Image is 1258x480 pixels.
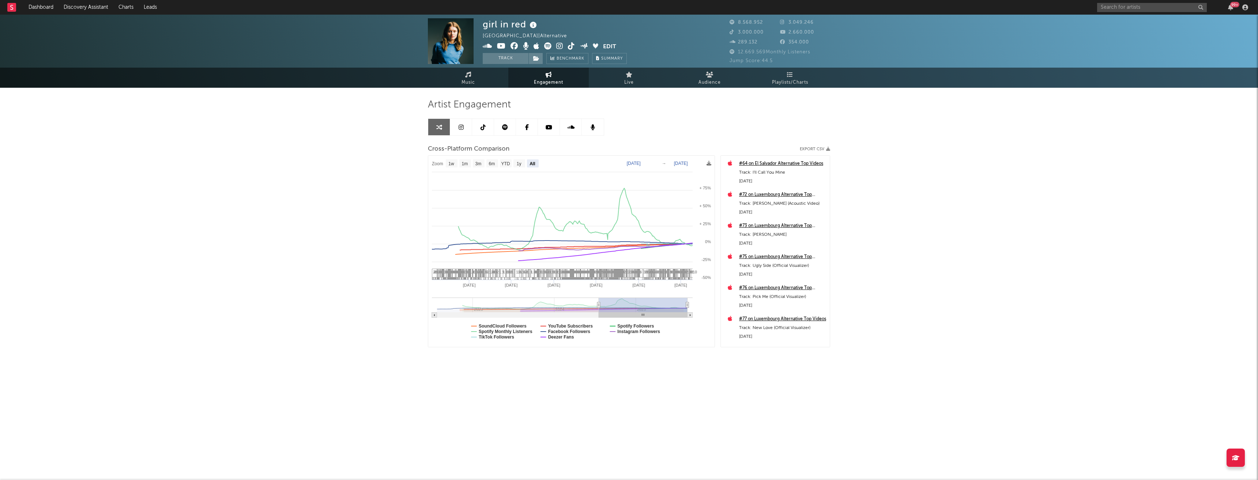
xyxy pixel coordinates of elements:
[555,270,557,274] span: 1
[624,78,634,87] span: Live
[548,329,591,334] text: Facebook Followers
[499,270,501,274] span: 1
[701,275,711,280] text: -50%
[590,270,595,274] span: 14
[483,18,539,30] div: girl in red
[483,53,528,64] button: Track
[516,270,518,274] span: 1
[432,161,443,166] text: Zoom
[533,270,535,274] span: 1
[557,54,584,63] span: Benchmark
[739,159,826,168] div: #64 on El Salvador Alternative Top Videos
[739,253,826,261] a: #75 on Luxembourg Alternative Top Videos
[739,239,826,248] div: [DATE]
[739,222,826,230] a: #73 on Luxembourg Alternative Top Videos
[674,283,687,287] text: [DATE]
[780,30,814,35] span: 2.660.000
[739,346,826,355] a: #78 on Luxembourg Alternative Top Videos
[479,324,527,329] text: SoundCloud Followers
[524,270,527,274] span: 2
[489,270,491,274] span: 1
[1228,4,1233,10] button: 99+
[739,208,826,217] div: [DATE]
[508,68,589,88] a: Engagement
[739,324,826,332] div: Track: New Love (Official Visualizer)
[739,177,826,186] div: [DATE]
[509,270,511,274] span: 1
[1230,2,1239,7] div: 99 +
[627,161,641,166] text: [DATE]
[739,284,826,292] a: #76 on Luxembourg Alternative Top Videos
[462,270,464,274] span: 1
[539,270,541,274] span: 1
[475,161,482,166] text: 3m
[772,78,808,87] span: Playlists/Charts
[548,335,574,340] text: Deezer Fans
[547,283,560,287] text: [DATE]
[739,230,826,239] div: Track: [PERSON_NAME]
[543,270,545,274] span: 1
[730,50,810,54] span: 12.669.569 Monthly Listeners
[705,239,711,244] text: 0%
[700,222,711,226] text: + 25%
[662,161,666,166] text: →
[750,68,830,88] a: Playlists/Charts
[590,283,603,287] text: [DATE]
[739,292,826,301] div: Track: Pick Me (Official Visualizer)
[496,270,498,274] span: 1
[739,190,826,199] a: #72 on Luxembourg Alternative Top Videos
[592,53,627,64] button: Summary
[739,315,826,324] a: #77 on Luxembourg Alternative Top Videos
[632,283,645,287] text: [DATE]
[653,270,658,274] span: 11
[546,53,588,64] a: Benchmark
[700,186,711,190] text: + 75%
[674,270,678,274] span: 24
[530,270,532,274] span: 1
[589,68,669,88] a: Live
[669,270,671,274] span: 3
[739,270,826,279] div: [DATE]
[622,270,624,274] span: 2
[462,161,468,166] text: 1m
[428,145,509,154] span: Cross-Platform Comparison
[730,20,763,25] span: 8.568.952
[800,147,830,151] button: Export CSV
[674,161,688,166] text: [DATE]
[449,270,453,274] span: 14
[428,101,511,109] span: Artist Engagement
[739,261,826,270] div: Track: Ugly Side (Official Visualizer)
[700,204,711,208] text: + 50%
[780,20,814,25] span: 3.049.246
[1097,3,1207,12] input: Search for artists
[663,270,666,274] span: 1
[645,270,647,274] span: 1
[639,270,641,274] span: 1
[442,270,444,274] span: 1
[548,324,593,329] text: YouTube Subscribers
[730,58,773,63] span: Jump Score: 44.5
[730,40,757,45] span: 289.132
[534,78,563,87] span: Engagement
[669,68,750,88] a: Audience
[558,270,560,274] span: 1
[433,270,435,274] span: 2
[603,42,616,52] button: Edit
[468,270,471,274] span: 3
[780,40,809,45] span: 354.000
[551,270,554,274] span: 1
[739,199,826,208] div: Track: [PERSON_NAME] (Acoustic Video)
[505,283,518,287] text: [DATE]
[693,270,697,274] span: 10
[471,270,474,274] span: 2
[617,324,654,329] text: Spotify Followers
[739,301,826,310] div: [DATE]
[505,270,508,274] span: 4
[517,161,521,166] text: 1y
[698,78,721,87] span: Audience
